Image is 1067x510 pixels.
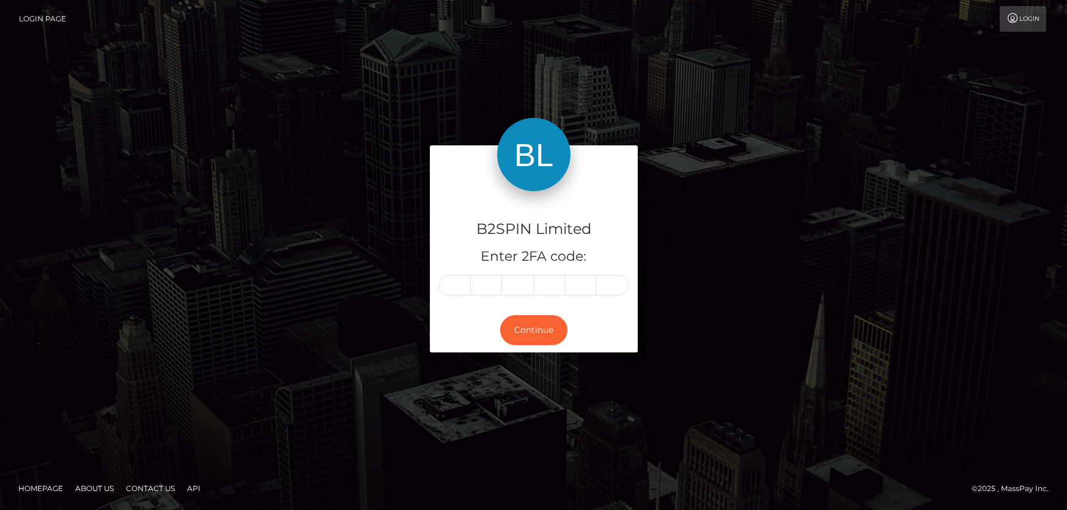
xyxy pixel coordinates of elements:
[500,315,567,345] button: Continue
[70,479,119,498] a: About Us
[439,219,629,240] h4: B2SPIN Limited
[19,6,66,32] a: Login Page
[972,482,1058,495] div: © 2025 , MassPay Inc.
[13,479,68,498] a: Homepage
[439,247,629,266] h5: Enter 2FA code:
[497,118,570,191] img: B2SPIN Limited
[1000,6,1046,32] a: Login
[121,479,180,498] a: Contact Us
[182,479,205,498] a: API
